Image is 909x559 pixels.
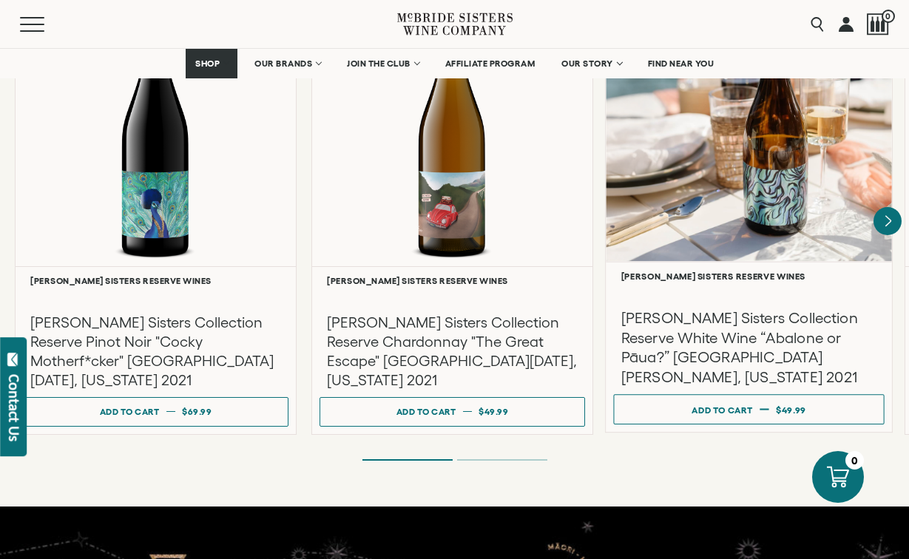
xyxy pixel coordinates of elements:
[30,276,281,285] h6: [PERSON_NAME] Sisters Reserve Wines
[195,58,220,69] span: SHOP
[23,397,288,427] button: Add to cart $69.99
[445,58,535,69] span: AFFILIATE PROGRAM
[20,17,73,32] button: Mobile Menu Trigger
[254,58,312,69] span: OUR BRANDS
[186,49,237,78] a: SHOP
[30,313,281,390] h3: [PERSON_NAME] Sisters Collection Reserve Pinot Noir "Cocky Motherf*cker" [GEOGRAPHIC_DATA][DATE],...
[327,313,578,390] h3: [PERSON_NAME] Sisters Collection Reserve Chardonnay "The Great Escape" [GEOGRAPHIC_DATA][DATE], [...
[337,49,428,78] a: JOIN THE CLUB
[245,49,330,78] a: OUR BRANDS
[320,397,585,427] button: Add to cart $49.99
[692,399,752,421] div: Add to cart
[362,459,453,461] li: Page dot 1
[7,374,21,441] div: Contact Us
[457,459,547,461] li: Page dot 2
[182,407,212,416] span: $69.99
[873,207,902,235] button: Next
[638,49,724,78] a: FIND NEAR YOU
[479,407,508,416] span: $49.99
[100,401,160,422] div: Add to cart
[648,58,714,69] span: FIND NEAR YOU
[613,395,884,425] button: Add to cart $49.99
[776,405,806,415] span: $49.99
[882,10,895,23] span: 0
[347,58,410,69] span: JOIN THE CLUB
[327,276,578,285] h6: [PERSON_NAME] Sisters Reserve Wines
[396,401,456,422] div: Add to cart
[621,271,877,281] h6: [PERSON_NAME] Sisters Reserve Wines
[552,49,631,78] a: OUR STORY
[561,58,613,69] span: OUR STORY
[436,49,545,78] a: AFFILIATE PROGRAM
[621,308,877,387] h3: [PERSON_NAME] Sisters Collection Reserve White Wine “Abalone or Pāua?” [GEOGRAPHIC_DATA][PERSON_N...
[845,451,864,470] div: 0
